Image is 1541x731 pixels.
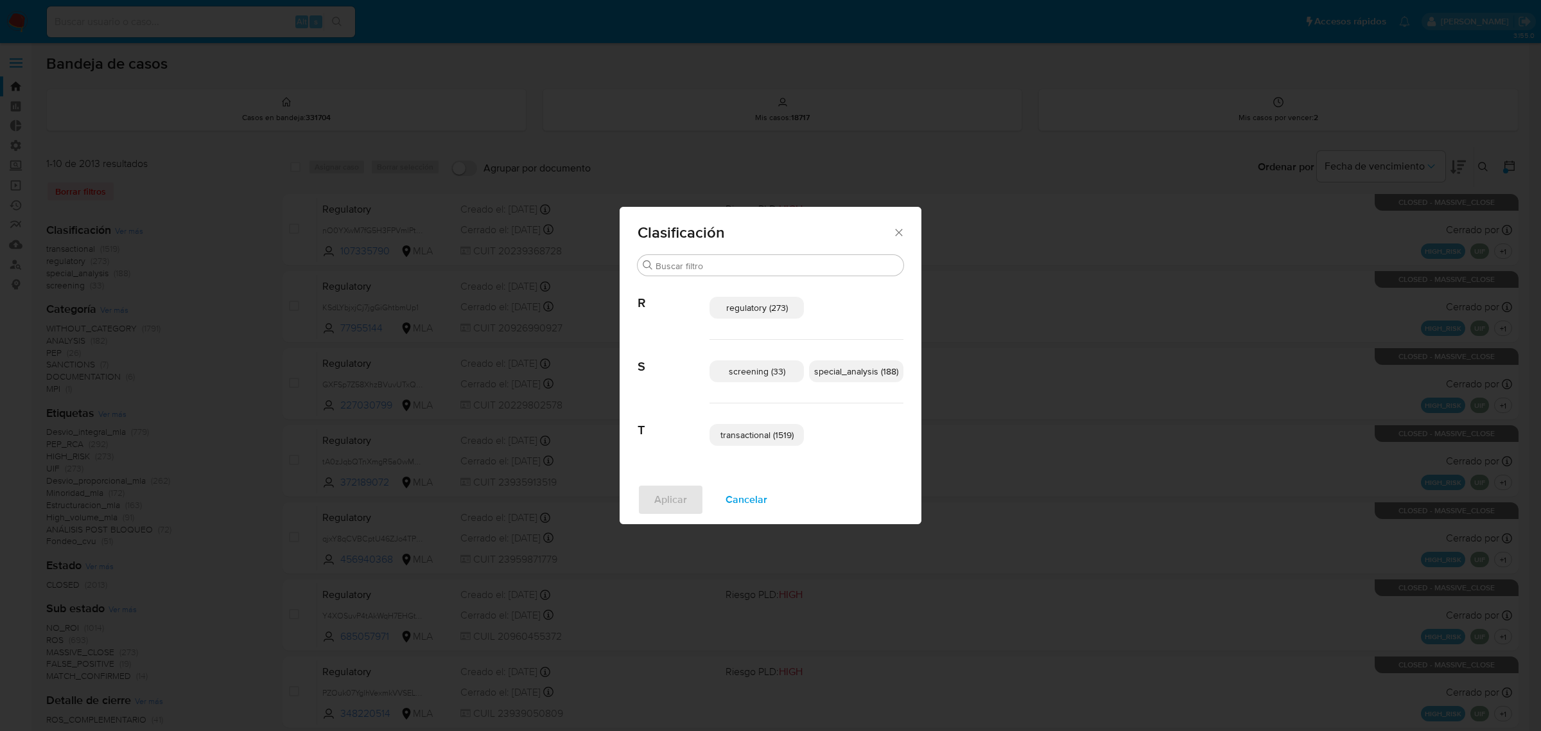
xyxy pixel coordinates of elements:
button: Cerrar [892,226,904,238]
span: Clasificación [638,225,892,240]
button: Buscar [643,260,653,270]
span: transactional (1519) [720,428,794,441]
div: regulatory (273) [710,297,804,319]
span: T [638,403,710,438]
div: special_analysis (188) [809,360,903,382]
div: transactional (1519) [710,424,804,446]
button: Cancelar [709,484,784,515]
span: special_analysis (188) [814,365,898,378]
div: screening (33) [710,360,804,382]
span: S [638,340,710,374]
span: screening (33) [729,365,785,378]
span: Cancelar [726,486,767,514]
span: regulatory (273) [726,301,788,314]
input: Buscar filtro [656,260,898,272]
span: R [638,276,710,311]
